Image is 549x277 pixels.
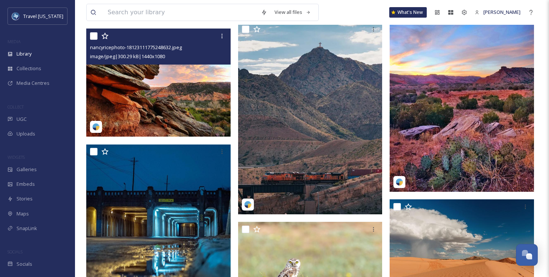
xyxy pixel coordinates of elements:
span: image/jpeg | 300.29 kB | 1440 x 1080 [90,53,165,60]
span: Media Centres [16,80,49,87]
span: WIDGETS [7,154,25,160]
span: Embeds [16,181,35,188]
img: nancyricephoto-18123111775248632.jpeg [86,29,231,137]
span: COLLECT [7,104,24,110]
img: nancyricephoto-17880822446570263.jpeg [390,11,534,192]
span: Socials [16,260,32,268]
span: Travel [US_STATE] [23,13,63,20]
span: UGC [16,116,27,123]
a: View all files [271,5,315,20]
span: SOCIALS [7,249,22,254]
input: Search your library [104,4,257,21]
a: [PERSON_NAME] [471,5,524,20]
span: Stories [16,195,33,202]
span: nancyricephoto-18123111775248632.jpeg [90,44,182,51]
img: snapsea-logo.png [396,178,403,186]
img: snapsea-logo.png [244,201,252,208]
img: only.in.texas-5693779.jpg [238,22,382,214]
span: [PERSON_NAME] [483,9,520,15]
span: Galleries [16,166,37,173]
img: images%20%281%29.jpeg [12,12,19,20]
span: Library [16,50,31,57]
span: Collections [16,65,41,72]
span: SnapLink [16,225,37,232]
span: Maps [16,210,29,217]
span: Uploads [16,130,35,137]
span: MEDIA [7,39,21,44]
a: What's New [389,7,427,18]
button: Open Chat [516,244,538,266]
img: snapsea-logo.png [92,123,100,131]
